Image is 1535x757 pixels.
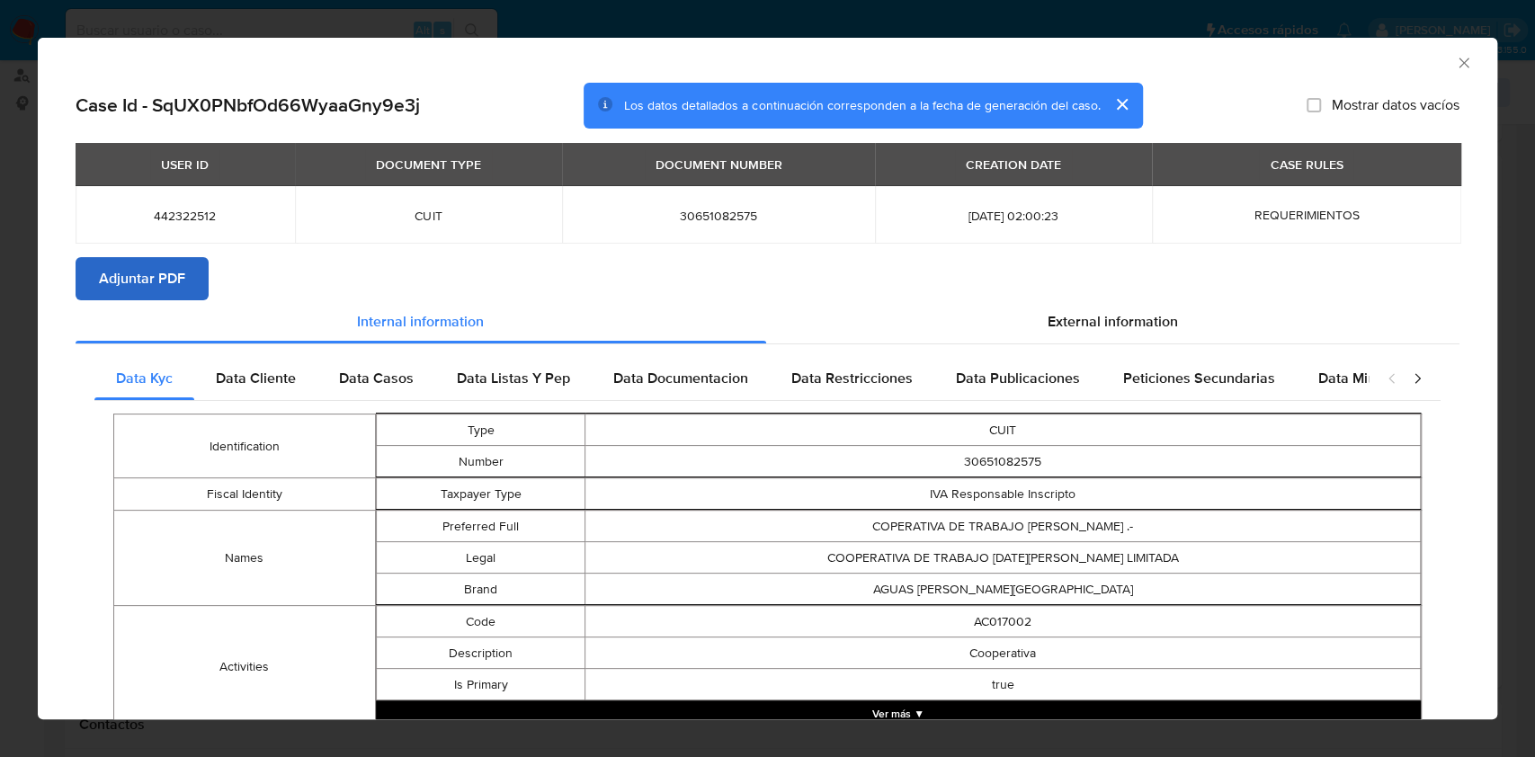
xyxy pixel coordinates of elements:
button: Cerrar ventana [1455,54,1471,70]
button: cerrar [1100,83,1143,126]
div: DOCUMENT TYPE [365,149,492,180]
div: USER ID [150,149,219,180]
span: Data Listas Y Pep [457,368,570,388]
span: Data Casos [339,368,414,388]
td: COOPERATIVA DE TRABAJO [DATE][PERSON_NAME] LIMITADA [585,542,1421,574]
div: Detailed internal info [94,357,1369,400]
div: CASE RULES [1259,149,1353,180]
span: 30651082575 [584,208,853,224]
td: Description [376,637,585,669]
td: Fiscal Identity [114,478,376,511]
td: Is Primary [376,669,585,700]
span: Los datos detallados a continuación corresponden a la fecha de generación del caso. [624,96,1100,114]
td: IVA Responsable Inscripto [585,478,1421,510]
div: Detailed info [76,300,1459,343]
h2: Case Id - SqUX0PNbfOd66WyaaGny9e3j [76,94,420,117]
span: Internal information [357,311,484,332]
span: Mostrar datos vacíos [1332,96,1459,114]
span: Data Minoridad [1318,368,1417,388]
td: Legal [376,542,585,574]
td: Identification [114,414,376,478]
td: CUIT [585,414,1421,446]
span: Data Restricciones [791,368,913,388]
td: AGUAS [PERSON_NAME][GEOGRAPHIC_DATA] [585,574,1421,605]
span: Data Kyc [116,368,173,388]
span: Data Documentacion [613,368,748,388]
td: Cooperativa [585,637,1421,669]
td: Activities [114,606,376,728]
td: Type [376,414,585,446]
td: Taxpayer Type [376,478,585,510]
span: Data Cliente [216,368,296,388]
span: Adjuntar PDF [99,259,185,298]
td: Names [114,511,376,606]
input: Mostrar datos vacíos [1307,98,1321,112]
span: [DATE] 02:00:23 [897,208,1130,224]
td: Number [376,446,585,477]
span: Data Publicaciones [956,368,1080,388]
span: CUIT [317,208,541,224]
span: Peticiones Secundarias [1123,368,1275,388]
span: 442322512 [97,208,273,224]
td: 30651082575 [585,446,1421,477]
button: Expand array [376,700,1421,727]
span: External information [1048,311,1178,332]
td: Code [376,606,585,637]
td: Brand [376,574,585,605]
div: CREATION DATE [955,149,1072,180]
span: REQUERIMIENTOS [1254,206,1359,224]
td: COPERATIVA DE TRABAJO [PERSON_NAME] .- [585,511,1421,542]
div: closure-recommendation-modal [38,38,1497,719]
div: DOCUMENT NUMBER [645,149,793,180]
td: true [585,669,1421,700]
td: AC017002 [585,606,1421,637]
td: Preferred Full [376,511,585,542]
button: Adjuntar PDF [76,257,209,300]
